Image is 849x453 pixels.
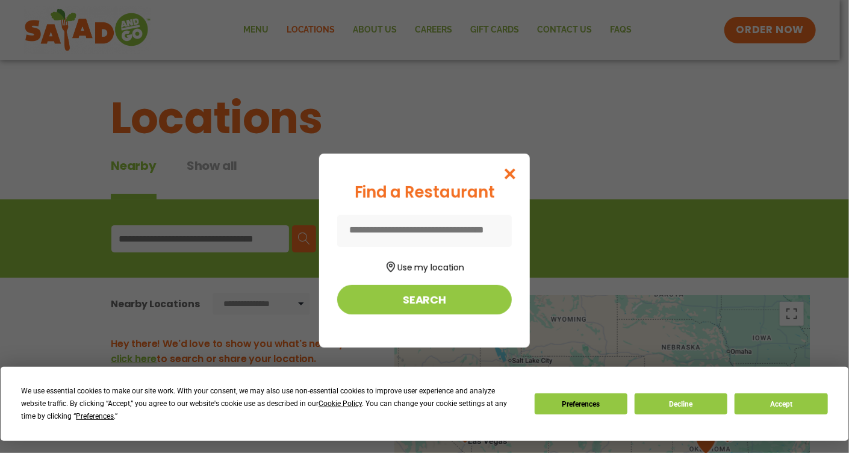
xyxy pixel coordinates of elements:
[319,399,362,408] span: Cookie Policy
[735,393,827,414] button: Accept
[337,181,512,204] div: Find a Restaurant
[491,154,530,194] button: Close modal
[337,285,512,314] button: Search
[635,393,727,414] button: Decline
[1,367,848,441] div: Cookie Consent Prompt
[337,258,512,274] button: Use my location
[76,412,114,420] span: Preferences
[535,393,627,414] button: Preferences
[21,385,520,423] div: We use essential cookies to make our site work. With your consent, we may also use non-essential ...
